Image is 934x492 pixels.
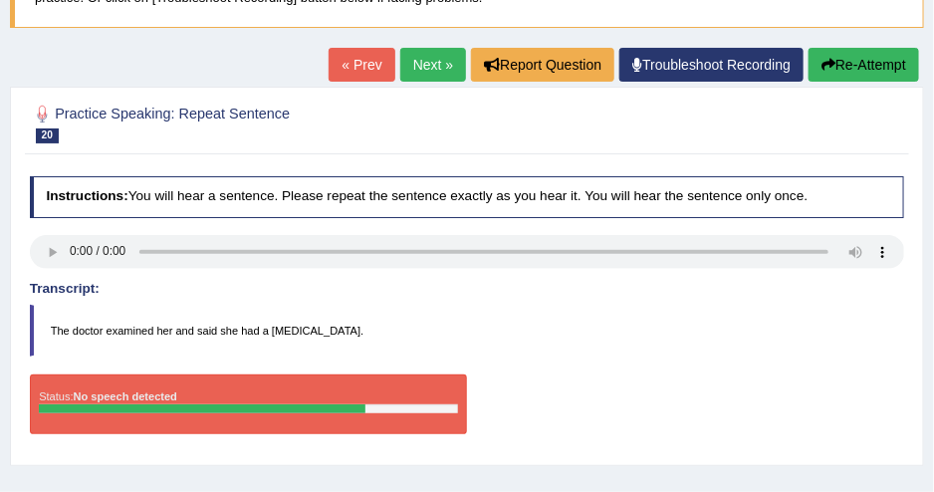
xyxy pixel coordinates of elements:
h4: Transcript: [30,282,905,297]
a: « Prev [329,48,394,82]
blockquote: The doctor examined her and said she had a [MEDICAL_DATA]. [30,305,905,357]
button: Report Question [471,48,614,82]
button: Re-Attempt [809,48,919,82]
h2: Practice Speaking: Repeat Sentence [30,102,573,143]
span: 20 [36,128,59,143]
div: Status: [30,374,467,434]
strong: No speech detected [74,390,177,402]
h4: You will hear a sentence. Please repeat the sentence exactly as you hear it. You will hear the se... [30,176,905,218]
a: Troubleshoot Recording [619,48,804,82]
b: Instructions: [46,188,127,203]
a: Next » [400,48,466,82]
